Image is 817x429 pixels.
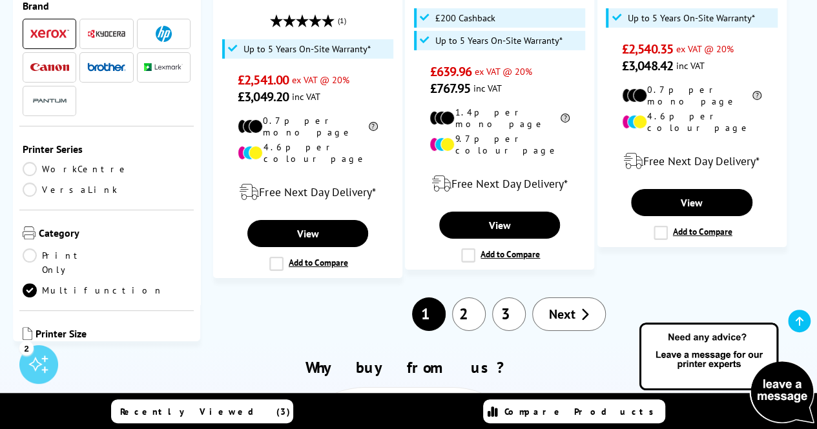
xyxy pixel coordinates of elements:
a: 3 [492,297,526,331]
a: Next [532,297,606,331]
img: Pantum [30,93,69,108]
a: Multifunction [23,283,163,297]
span: Category [39,226,191,242]
img: Lexmark [144,63,183,71]
span: ex VAT @ 20% [475,65,532,77]
img: Printer Size [23,327,32,340]
a: 2 [452,297,486,331]
img: Canon [30,63,69,72]
span: Up to 5 Years On-Site Warranty* [627,13,754,23]
a: HP [144,26,183,42]
span: Printer Series [23,143,191,155]
span: Next [549,306,575,323]
span: Recently Viewed (3) [120,406,291,417]
li: 4.6p per colour page [622,110,762,134]
a: View [247,220,368,247]
a: View [631,189,752,216]
img: HP [156,26,172,42]
span: Up to 5 Years On-Site Warranty* [435,35,563,46]
label: Add to Compare [654,226,732,240]
span: Up to 5 Years On-Site Warranty* [243,44,371,54]
span: £3,048.42 [622,57,673,74]
img: Open Live Chat window [636,321,817,426]
a: Recently Viewed (3) [111,399,293,423]
a: WorkCentre [23,162,129,176]
img: Brother [87,63,126,72]
img: Xerox [30,29,69,38]
a: Brother [87,59,126,75]
span: ex VAT @ 20% [676,43,734,55]
div: modal_delivery [605,143,780,179]
a: Print Only [23,248,107,277]
span: (1) [337,8,346,33]
img: Category [23,226,36,239]
label: Add to Compare [269,257,348,271]
a: Kyocera [87,26,126,42]
h2: Why buy from us? [25,357,792,377]
span: inc VAT [473,82,502,94]
div: 2 [19,341,34,355]
label: Add to Compare [461,248,540,263]
a: View [439,212,560,239]
a: Pantum [30,93,69,109]
a: Xerox [30,26,69,42]
a: Compare Products [483,399,665,423]
div: modal_delivery [220,174,395,210]
span: inc VAT [676,59,705,72]
span: £2,540.35 [622,41,673,57]
span: Compare Products [504,406,661,417]
a: VersaLink [23,183,118,197]
li: 9.7p per colour page [429,133,570,156]
span: £767.95 [429,80,470,97]
span: £2,541.00 [238,72,289,88]
span: £639.96 [429,63,471,80]
a: Lexmark [144,59,183,75]
span: £3,049.20 [238,88,289,105]
div: modal_delivery [412,166,587,202]
li: 1.4p per mono page [429,106,570,130]
span: inc VAT [292,90,320,103]
a: Canon [30,59,69,75]
img: Kyocera [87,29,126,39]
span: £200 Cashback [435,13,495,23]
li: 0.7p per mono page [238,115,378,138]
span: Printer Size [36,327,191,343]
span: ex VAT @ 20% [292,74,349,86]
li: 4.6p per colour page [238,141,378,165]
li: 0.7p per mono page [622,84,762,107]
